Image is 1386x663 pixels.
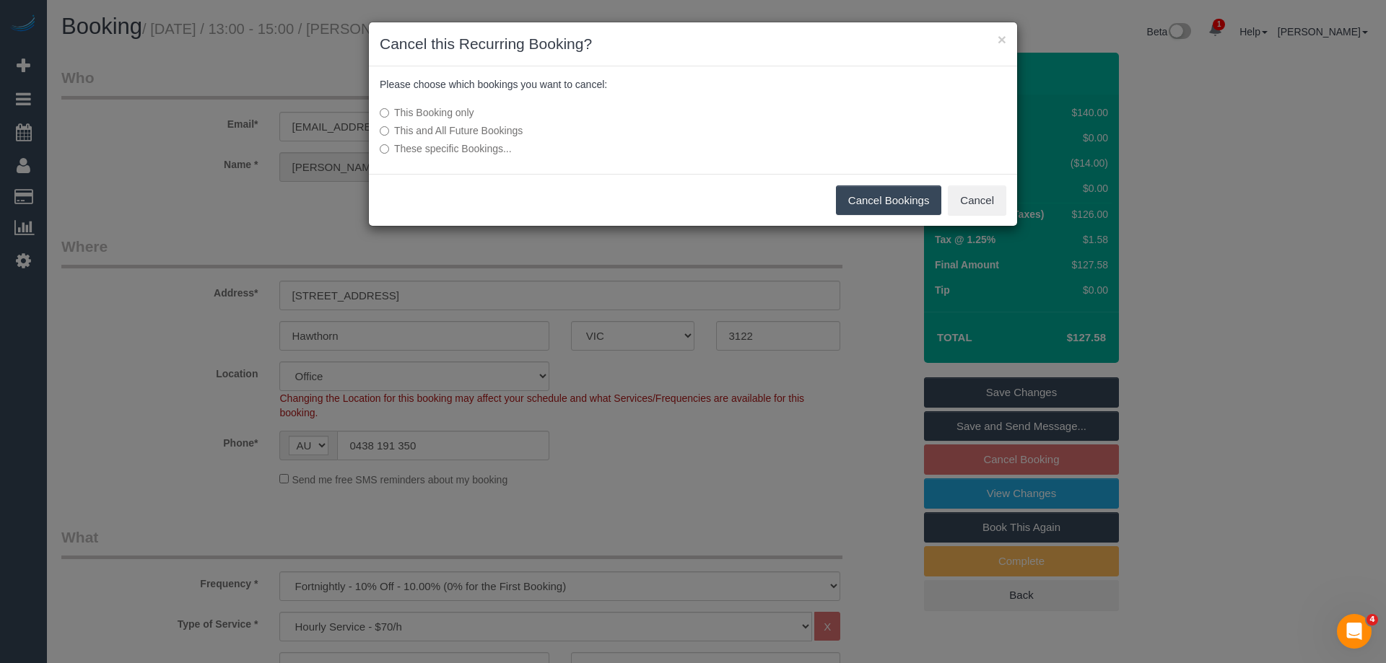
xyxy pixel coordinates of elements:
iframe: Intercom live chat [1337,614,1372,649]
button: Cancel [948,185,1006,216]
span: 4 [1367,614,1378,625]
button: Cancel Bookings [836,185,942,216]
input: This Booking only [380,108,389,118]
button: × [998,32,1006,47]
input: These specific Bookings... [380,144,389,154]
label: This Booking only [380,105,790,120]
p: Please choose which bookings you want to cancel: [380,77,1006,92]
input: This and All Future Bookings [380,126,389,136]
label: This and All Future Bookings [380,123,790,138]
h3: Cancel this Recurring Booking? [380,33,1006,55]
label: These specific Bookings... [380,141,790,156]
